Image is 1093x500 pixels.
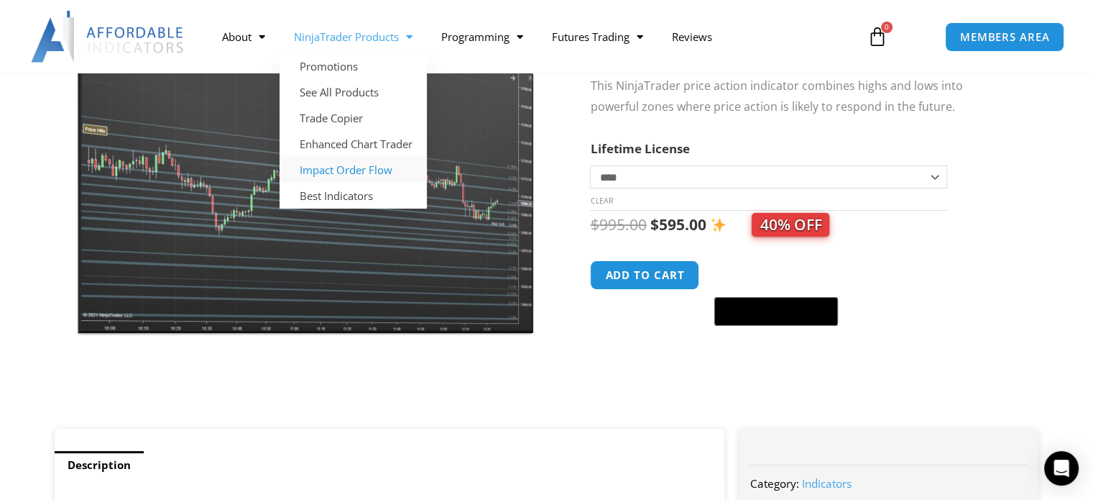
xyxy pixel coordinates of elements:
a: Reviews [658,20,727,53]
span: MEMBERS AREA [960,32,1050,42]
a: About [208,20,280,53]
ul: NinjaTrader Products [280,53,427,209]
a: NinjaTrader Products [280,20,427,53]
div: Open Intercom Messenger [1044,451,1079,486]
a: See All Products [280,79,427,105]
span: $ [650,214,658,235]
iframe: Secure express checkout frame [711,258,841,293]
span: This NinjaTrader price action indicator combines highs and lows into powerful zones where price a... [590,78,962,114]
label: Lifetime License [590,140,689,157]
a: Description [55,451,144,479]
a: MEMBERS AREA [945,22,1065,52]
span: $ [590,214,599,235]
span: 40% OFF [752,213,829,237]
span: Category: [750,476,798,491]
a: Impact Order Flow [280,157,427,183]
button: Buy with GPay [714,297,838,326]
a: Futures Trading [538,20,658,53]
a: Clear options [590,196,612,206]
a: Best Indicators [280,183,427,209]
a: Trade Copier [280,105,427,131]
a: Enhanced Chart Trader [280,131,427,157]
a: Programming [427,20,538,53]
nav: Menu [208,20,853,53]
a: Indicators [801,476,851,491]
span: 0 [881,22,893,33]
bdi: 995.00 [590,214,646,235]
iframe: PayPal Message 1 [590,335,1010,347]
img: ✨ [711,217,726,232]
button: Add to cart [590,260,699,290]
bdi: 595.00 [650,214,706,235]
a: Promotions [280,53,427,79]
img: LogoAI | Affordable Indicators – NinjaTrader [31,11,185,63]
a: 0 [846,16,909,58]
